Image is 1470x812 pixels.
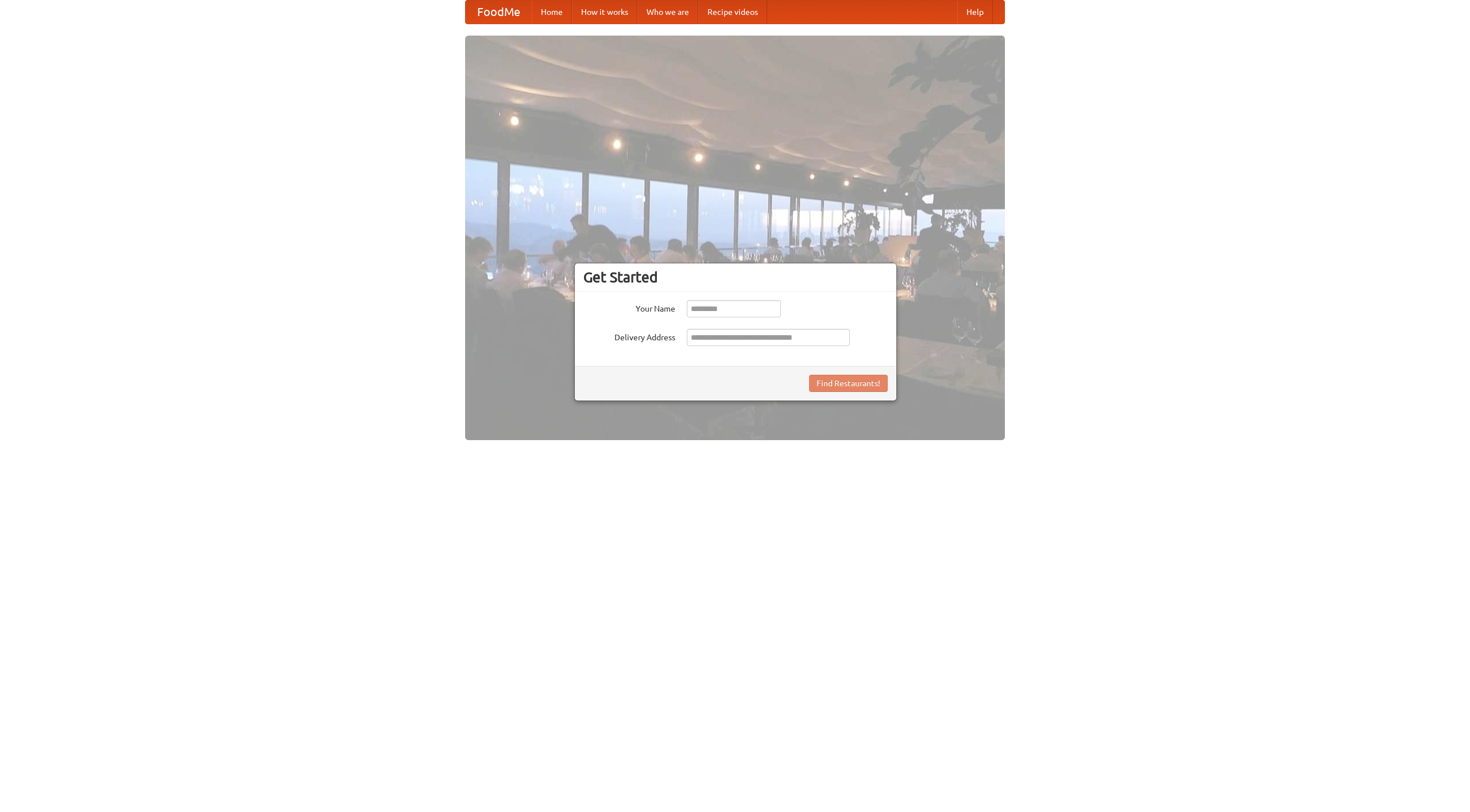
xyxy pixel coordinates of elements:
button: Find Restaurants! [809,375,888,392]
a: How it works [572,1,637,24]
a: Home [532,1,572,24]
a: Help [957,1,993,24]
a: Recipe videos [698,1,767,24]
label: Your Name [583,300,675,314]
h3: Get Started [583,269,888,286]
a: FoodMe [466,1,532,24]
label: Delivery Address [583,329,675,343]
a: Who we are [637,1,698,24]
